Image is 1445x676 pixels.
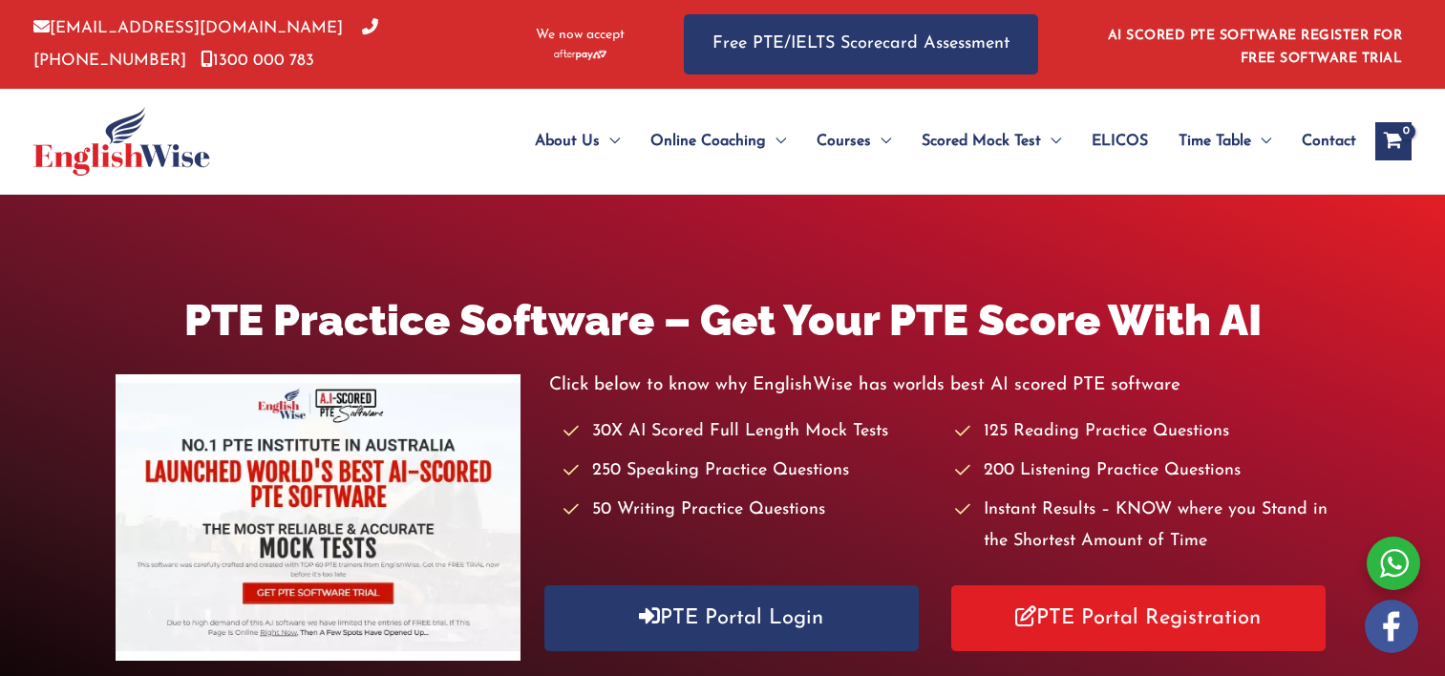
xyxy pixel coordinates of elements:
[1365,600,1418,653] img: white-facebook.png
[535,108,600,175] span: About Us
[1092,108,1148,175] span: ELICOS
[1286,108,1356,175] a: Contact
[1302,108,1356,175] span: Contact
[1041,108,1061,175] span: Menu Toggle
[955,416,1329,448] li: 125 Reading Practice Questions
[201,53,314,69] a: 1300 000 783
[817,108,871,175] span: Courses
[116,290,1329,350] h1: PTE Practice Software – Get Your PTE Score With AI
[650,108,766,175] span: Online Coaching
[1076,108,1163,175] a: ELICOS
[955,455,1329,487] li: 200 Listening Practice Questions
[955,495,1329,559] li: Instant Results – KNOW where you Stand in the Shortest Amount of Time
[549,370,1329,401] p: Click below to know why EnglishWise has worlds best AI scored PTE software
[536,26,625,45] span: We now accept
[1179,108,1251,175] span: Time Table
[563,495,938,526] li: 50 Writing Practice Questions
[684,14,1038,74] a: Free PTE/IELTS Scorecard Assessment
[33,20,378,68] a: [PHONE_NUMBER]
[33,107,210,176] img: cropped-ew-logo
[116,374,521,661] img: pte-institute-main
[1096,13,1412,75] aside: Header Widget 1
[33,20,343,36] a: [EMAIL_ADDRESS][DOMAIN_NAME]
[489,108,1356,175] nav: Site Navigation: Main Menu
[1163,108,1286,175] a: Time TableMenu Toggle
[1375,122,1412,160] a: View Shopping Cart, empty
[544,585,919,651] a: PTE Portal Login
[871,108,891,175] span: Menu Toggle
[766,108,786,175] span: Menu Toggle
[563,455,938,487] li: 250 Speaking Practice Questions
[520,108,635,175] a: About UsMenu Toggle
[600,108,620,175] span: Menu Toggle
[1251,108,1271,175] span: Menu Toggle
[635,108,801,175] a: Online CoachingMenu Toggle
[563,416,938,448] li: 30X AI Scored Full Length Mock Tests
[801,108,906,175] a: CoursesMenu Toggle
[922,108,1041,175] span: Scored Mock Test
[1108,29,1403,66] a: AI SCORED PTE SOFTWARE REGISTER FOR FREE SOFTWARE TRIAL
[951,585,1326,651] a: PTE Portal Registration
[906,108,1076,175] a: Scored Mock TestMenu Toggle
[554,50,606,60] img: Afterpay-Logo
